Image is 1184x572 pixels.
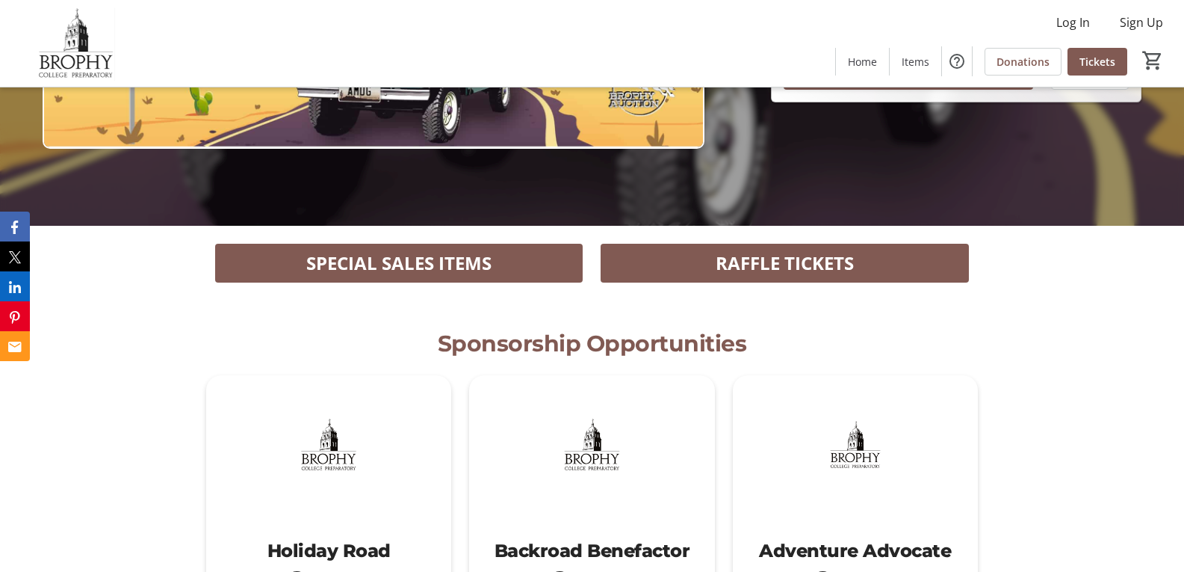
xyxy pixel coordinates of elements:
span: Log In [1056,13,1090,31]
button: RAFFLE TICKETS [601,244,968,283]
span: Home [848,54,877,70]
a: Donations [985,48,1061,76]
button: Cart [1139,47,1166,74]
a: Items [890,48,941,76]
span: Tickets [1079,54,1115,70]
span: Sign Up [1120,13,1163,31]
span: RAFFLE TICKETS [716,250,854,277]
a: Home [836,48,889,76]
button: Sign Up [1108,10,1175,34]
span: Items [902,54,929,70]
button: Tickets [784,60,1033,90]
button: SPECIAL SALES ITEMS [215,244,583,283]
span: SPECIAL SALES ITEMS [306,250,492,277]
img: Adventure Advocate Sponsor [733,375,978,514]
img: Backroad Benefactor Sponsor [469,375,714,514]
button: Log In [1044,10,1102,34]
button: Help [942,46,972,76]
button: Donate [1051,60,1129,90]
span: Sponsorship Opportunities [438,330,747,357]
span: Donations [997,54,1050,70]
img: Brophy College Preparatory 's Logo [9,6,142,81]
a: Tickets [1067,48,1127,76]
img: Holiday Road Sponsor [206,375,451,514]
